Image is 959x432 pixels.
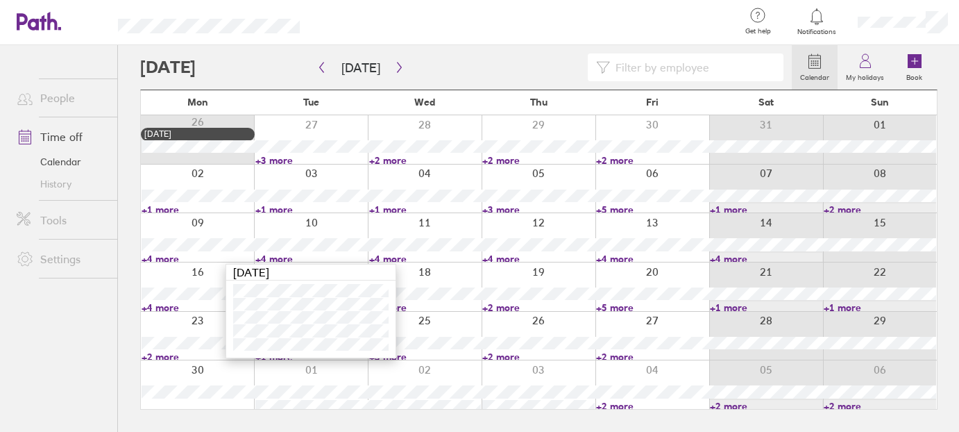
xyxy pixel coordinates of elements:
a: +2 more [596,154,708,167]
a: Calendar [792,45,838,90]
a: +5 more [596,301,708,314]
span: Get help [736,27,781,35]
a: +2 more [824,400,936,413]
a: Tools [6,206,117,234]
a: +1 more [824,301,936,314]
a: Notifications [795,7,840,36]
span: Notifications [795,28,840,36]
span: Fri [646,97,659,108]
a: +4 more [142,253,254,265]
span: Sat [758,97,774,108]
span: Mon [187,97,208,108]
a: +2 more [369,154,482,167]
a: +4 more [482,253,595,265]
a: My holidays [838,45,892,90]
a: +3 more [369,351,482,363]
label: Book [899,69,931,82]
a: +2 more [596,400,708,413]
a: +1 more [710,301,822,314]
a: +2 more [482,154,595,167]
a: +2 more [482,351,595,363]
a: Calendar [6,151,117,173]
span: Sun [871,97,889,108]
a: +4 more [255,253,368,265]
a: +4 more [596,253,708,265]
a: +2 more [710,400,822,413]
a: +2 more [596,351,708,363]
a: +1 more [255,203,368,216]
a: People [6,84,117,112]
a: +3 more [482,203,595,216]
input: Filter by employee [610,54,775,81]
a: +2 more [482,301,595,314]
span: Thu [530,97,548,108]
a: Settings [6,245,117,273]
a: +4 more [142,301,254,314]
a: +4 more [369,253,482,265]
div: [DATE] [226,265,396,281]
button: [DATE] [330,56,391,79]
a: History [6,173,117,195]
span: Tue [303,97,319,108]
label: Calendar [792,69,838,82]
a: +1 more [142,203,254,216]
label: My holidays [838,69,892,82]
a: +2 more [369,301,482,314]
span: Wed [414,97,435,108]
a: +2 more [142,351,254,363]
a: +3 more [255,154,368,167]
a: +1 more [369,203,482,216]
div: [DATE] [144,129,251,139]
a: Time off [6,123,117,151]
a: +4 more [710,253,822,265]
a: +2 more [824,203,936,216]
a: +1 more [710,203,822,216]
a: Book [892,45,937,90]
a: +5 more [596,203,708,216]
